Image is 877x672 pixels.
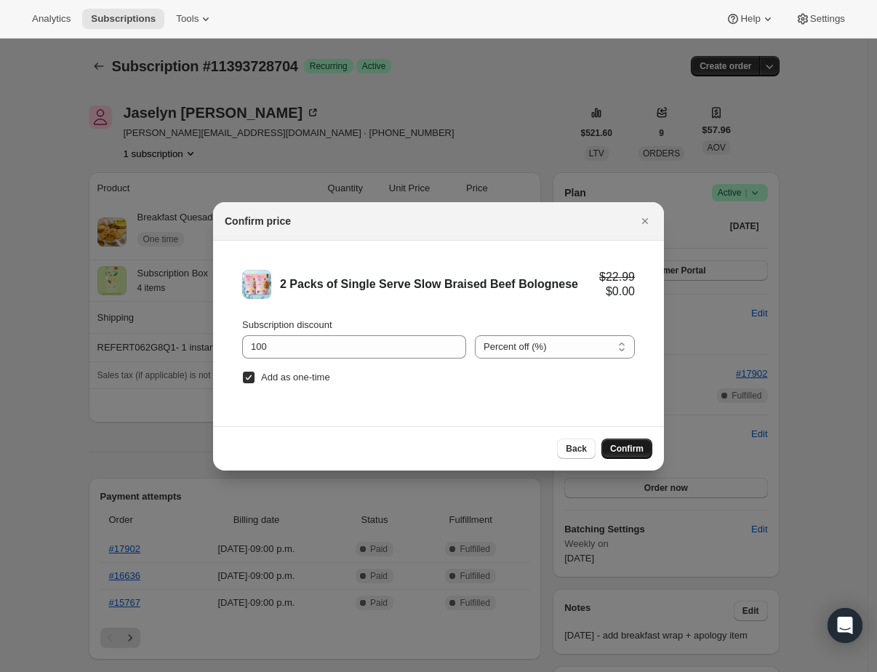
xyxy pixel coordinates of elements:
span: Add as one-time [261,372,330,383]
button: Settings [787,9,854,29]
span: Tools [176,13,199,25]
button: Tools [167,9,222,29]
span: Confirm [610,443,644,455]
div: $0.00 [599,284,635,299]
span: Back [566,443,587,455]
div: $22.99 [599,270,635,284]
div: Open Intercom Messenger [828,608,862,643]
div: 2 Packs of Single Serve Slow Braised Beef Bolognese [280,277,599,292]
span: Settings [810,13,845,25]
button: Close [635,211,655,231]
h2: Confirm price [225,214,291,228]
span: Subscription discount [242,319,332,330]
span: Help [740,13,760,25]
img: 2 Packs of Single Serve Slow Braised Beef Bolognese [242,270,271,299]
button: Analytics [23,9,79,29]
button: Subscriptions [82,9,164,29]
button: Back [557,439,596,459]
span: Analytics [32,13,71,25]
button: Confirm [601,439,652,459]
button: Help [717,9,783,29]
span: Subscriptions [91,13,156,25]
